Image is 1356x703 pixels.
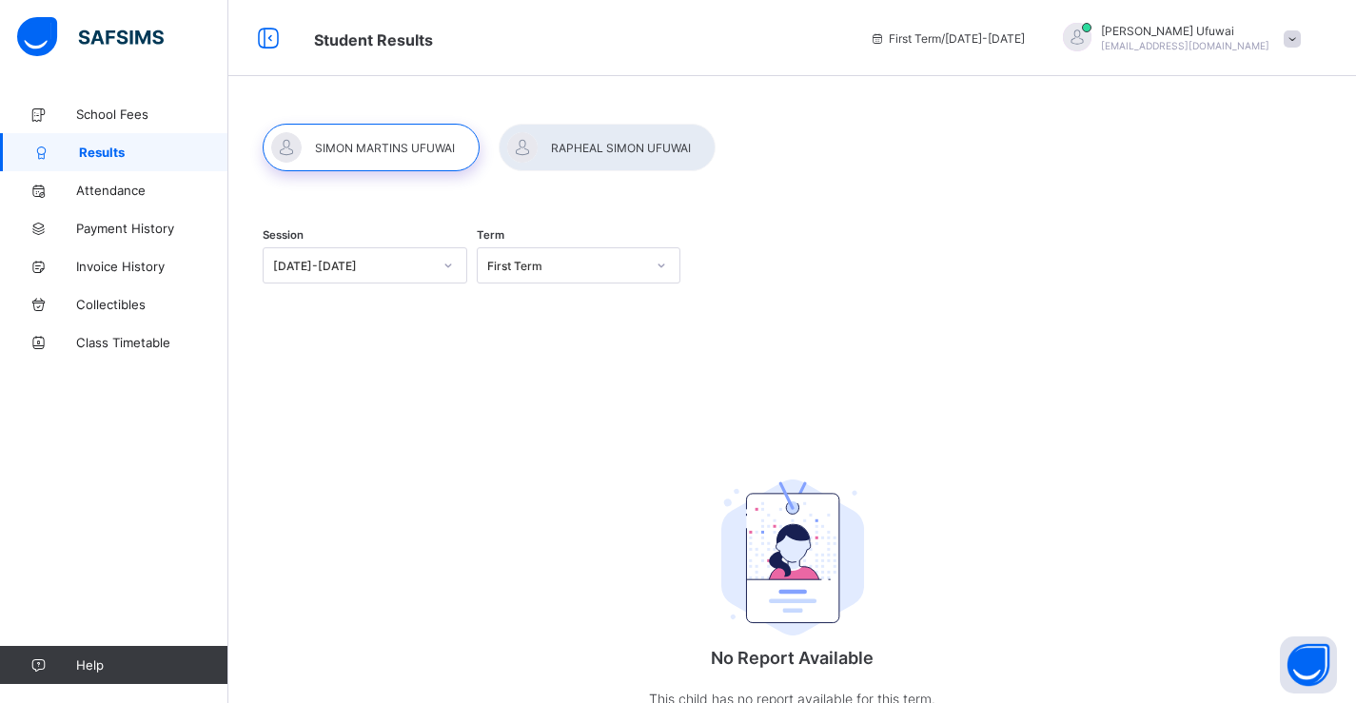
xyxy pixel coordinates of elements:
div: First Term [487,259,646,273]
span: Collectibles [76,297,228,312]
span: Class Timetable [76,335,228,350]
span: Invoice History [76,259,228,274]
span: [PERSON_NAME] Ufuwai [1101,24,1269,38]
span: Term [477,228,504,242]
div: [DATE]-[DATE] [273,259,432,273]
div: SimonUfuwai [1044,23,1310,54]
span: session/term information [870,31,1025,46]
span: Student Results [314,30,433,49]
img: safsims [17,17,164,57]
span: Results [79,145,228,160]
span: Session [263,228,304,242]
span: School Fees [76,107,228,122]
button: Open asap [1280,636,1337,693]
span: Help [76,657,227,673]
p: No Report Available [602,648,983,668]
span: [EMAIL_ADDRESS][DOMAIN_NAME] [1101,40,1269,51]
span: Attendance [76,183,228,198]
img: student.207b5acb3037b72b59086e8b1a17b1d0.svg [721,479,864,635]
span: Payment History [76,221,228,236]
